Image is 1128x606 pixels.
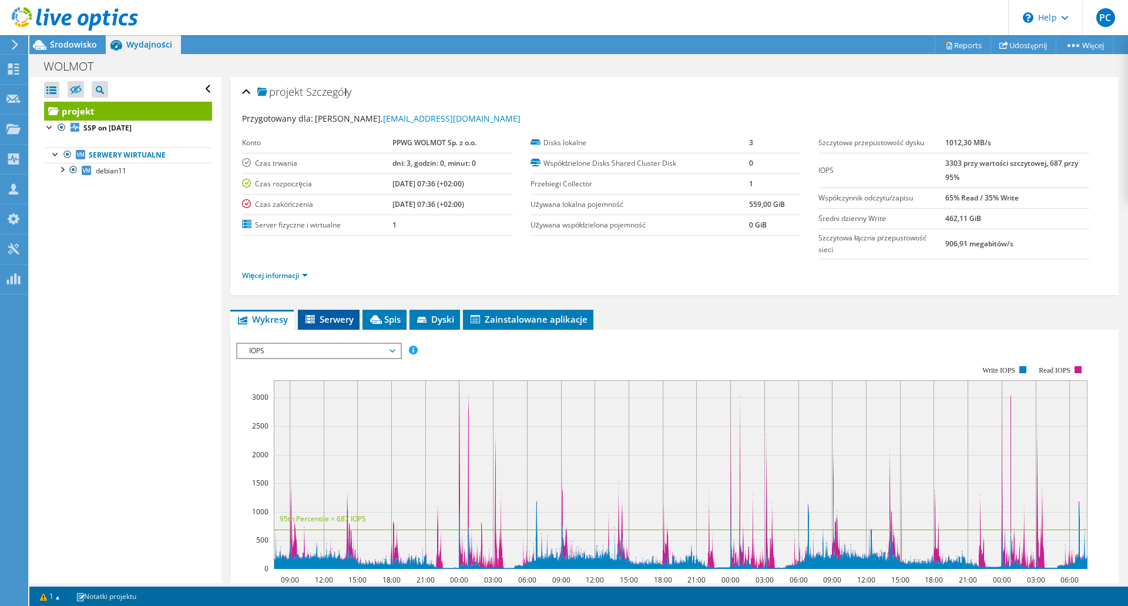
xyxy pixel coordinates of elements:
text: 12:00 [586,575,604,585]
text: 2500 [252,421,268,431]
a: Serwery wirtualne [44,148,212,163]
text: 09:00 [281,575,299,585]
a: 1 [32,589,68,604]
b: 3303 przy wartości szczytowej, 687 przy 95% [945,158,1078,182]
text: 3000 [252,392,268,402]
label: IOPS [818,165,945,176]
label: Szczytowa przepustowość dysku [818,137,945,149]
span: Szczegóły [306,85,351,99]
b: SSP on [DATE] [83,123,132,133]
text: 03:00 [756,575,774,585]
span: Dyski [415,313,454,325]
label: Czas rozpoczęcia [242,178,392,190]
text: 03:00 [484,575,502,585]
a: [EMAIL_ADDRESS][DOMAIN_NAME] [383,113,521,124]
a: Udostępnij [991,36,1056,54]
text: 12:00 [857,575,875,585]
b: 0 GiB [749,220,767,230]
text: 00:00 [721,575,740,585]
b: 559,00 GiB [749,199,785,209]
label: Średni dzienny Write [818,213,945,225]
span: IOPS [243,344,394,358]
svg: \n [1023,12,1033,23]
label: Konto [242,137,392,149]
span: Wykresy [236,313,288,325]
label: Przygotowany dla: [242,113,313,124]
a: SSP on [DATE] [44,120,212,136]
label: Współdzielone Disks Shared Cluster Disk [531,158,750,169]
text: 18:00 [925,575,943,585]
text: 06:00 [518,575,536,585]
h1: WOLMOT [38,60,112,73]
label: Czas zakończenia [242,199,392,210]
label: Disks lokalne [531,137,750,149]
b: 462,11 GiB [945,213,981,223]
text: 00:00 [993,575,1011,585]
a: Reports [935,36,991,54]
label: Szczytowa łączna przepustowość sieci [818,232,945,256]
text: 00:00 [450,575,468,585]
text: 95th Percentile = 687 IOPS [280,514,366,524]
a: debian11 [44,163,212,178]
label: Używana współdzielona pojemność [531,219,750,231]
a: projekt [44,102,212,120]
span: Wydajności [126,39,172,50]
text: 15:00 [620,575,638,585]
text: 15:00 [348,575,367,585]
b: 65% Read / 35% Write [945,193,1019,203]
text: 18:00 [654,575,672,585]
a: Notatki projektu [68,589,145,604]
b: dni: 3, godzin: 0, minut: 0 [392,158,476,168]
text: 09:00 [823,575,841,585]
text: Read IOPS [1039,366,1071,374]
b: 1 [392,220,397,230]
text: 06:00 [790,575,808,585]
text: 1500 [252,478,268,488]
text: 0 [264,564,268,574]
text: 03:00 [1027,575,1045,585]
label: Server fizyczne i wirtualne [242,219,392,231]
span: projekt [257,86,303,98]
label: Współczynnik odczytu/zapisu [818,192,945,204]
text: 12:00 [315,575,333,585]
text: 15:00 [891,575,909,585]
b: 1 [749,179,753,189]
text: 06:00 [1060,575,1079,585]
text: Write IOPS [982,366,1015,374]
b: 906,91 megabitów/s [945,239,1013,249]
b: PPWG WOLMOT Sp. z o.o. [392,138,476,148]
span: Spis [368,313,401,325]
span: Serwery [304,313,354,325]
b: 0 [749,158,753,168]
b: [DATE] 07:36 (+02:00) [392,199,464,209]
a: Więcej informacji [242,270,308,280]
text: 09:00 [552,575,570,585]
label: Przebiegi Collector [531,178,750,190]
text: 18:00 [382,575,401,585]
text: 21:00 [959,575,977,585]
span: [PERSON_NAME], [315,113,521,124]
span: Zainstalowane aplikacje [469,313,587,325]
b: 1012,30 MB/s [945,138,991,148]
label: Używana lokalna pojemność [531,199,750,210]
span: PC [1096,8,1115,27]
text: 21:00 [687,575,706,585]
b: [DATE] 07:36 (+02:00) [392,179,464,189]
b: 3 [749,138,753,148]
text: 500 [256,535,268,545]
a: Więcej [1056,36,1113,54]
text: 21:00 [417,575,435,585]
label: Czas trwania [242,158,392,169]
span: Środowisko [50,39,97,50]
span: debian11 [96,166,126,176]
text: 2000 [252,450,268,460]
text: 1000 [252,507,268,517]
